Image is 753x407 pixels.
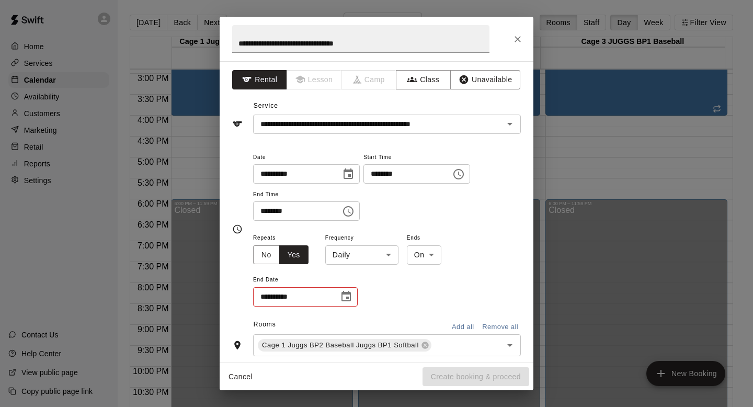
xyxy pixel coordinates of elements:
div: On [407,245,441,265]
span: Repeats [253,231,317,245]
span: End Time [253,188,360,202]
button: Rental [232,70,287,89]
svg: Timing [232,224,243,234]
span: Lessons must be created in the Services page first [287,70,342,89]
span: Service [254,102,278,109]
button: Close [508,30,527,49]
span: Camps can only be created in the Services page [341,70,396,89]
button: Yes [279,245,309,265]
span: Cage 1 Juggs BP2 Baseball Juggs BP1 Softball [258,340,423,351]
button: Open [503,117,517,131]
button: Choose date, selected date is Apr 12, 2026 [338,164,359,185]
div: Cage 1 Juggs BP2 Baseball Juggs BP1 Softball [258,339,431,352]
span: Frequency [325,231,398,245]
svg: Service [232,119,243,129]
button: Choose date [336,286,357,307]
button: Cancel [224,367,257,387]
div: Daily [325,245,398,265]
span: Date [253,151,360,165]
button: Choose time, selected time is 4:00 PM [448,164,469,185]
span: Ends [407,231,441,245]
span: Rooms [254,321,276,328]
span: Start Time [363,151,470,165]
button: Choose time, selected time is 6:00 PM [338,201,359,222]
div: outlined button group [253,245,309,265]
button: Unavailable [450,70,520,89]
button: Class [396,70,451,89]
svg: Rooms [232,340,243,351]
span: End Date [253,273,358,287]
button: Open [503,338,517,353]
button: Add all [446,319,480,335]
button: Remove all [480,319,521,335]
button: No [253,245,280,265]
